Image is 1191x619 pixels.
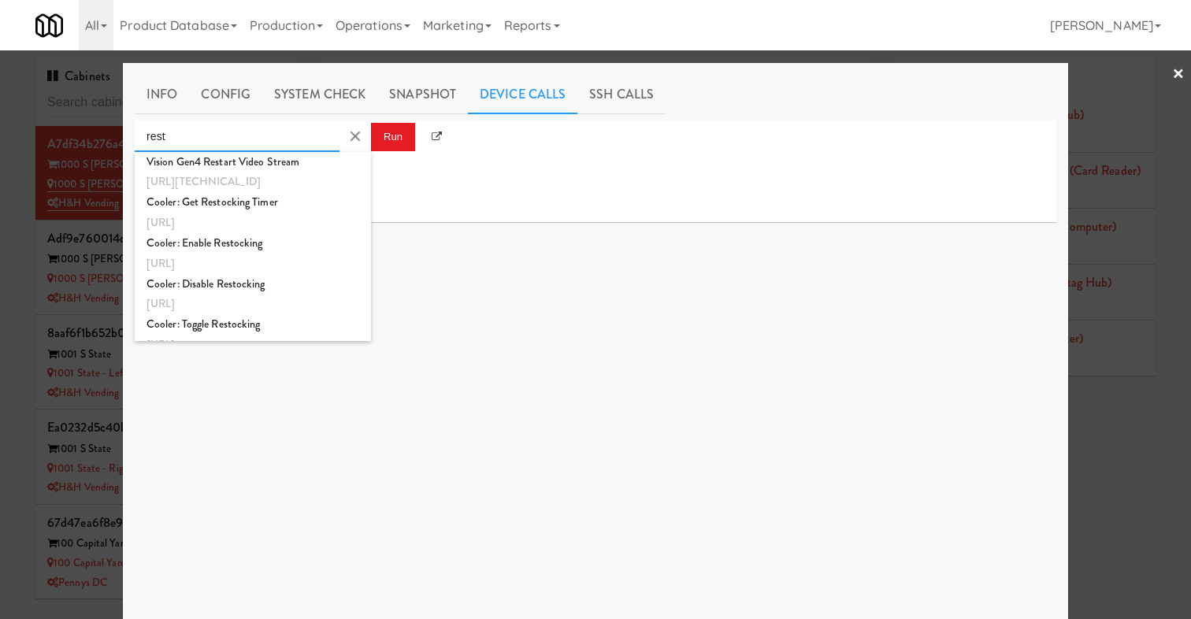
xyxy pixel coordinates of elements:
[147,254,359,274] div: [URL]
[371,123,415,151] button: Run
[135,75,189,114] a: Info
[135,120,339,152] input: Enter api call...
[35,12,63,39] img: Micromart
[147,314,359,335] div: Cooler: Toggle Restocking
[1172,50,1185,99] a: ×
[147,192,359,213] div: Cooler: Get Restocking Timer
[147,294,359,314] div: [URL]
[189,75,262,114] a: Config
[147,152,359,172] div: Vision Gen4 Restart Video Stream
[147,233,359,254] div: Cooler: Enable Restocking
[147,172,359,192] div: [URL][TECHNICAL_ID]
[147,274,359,295] div: Cooler: Disable Restocking
[377,75,468,114] a: Snapshot
[343,124,367,148] button: Clear Input
[577,75,666,114] a: SSH Calls
[147,335,359,355] div: [URL]
[468,75,577,114] a: Device Calls
[262,75,377,114] a: System Check
[147,213,359,233] div: [URL]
